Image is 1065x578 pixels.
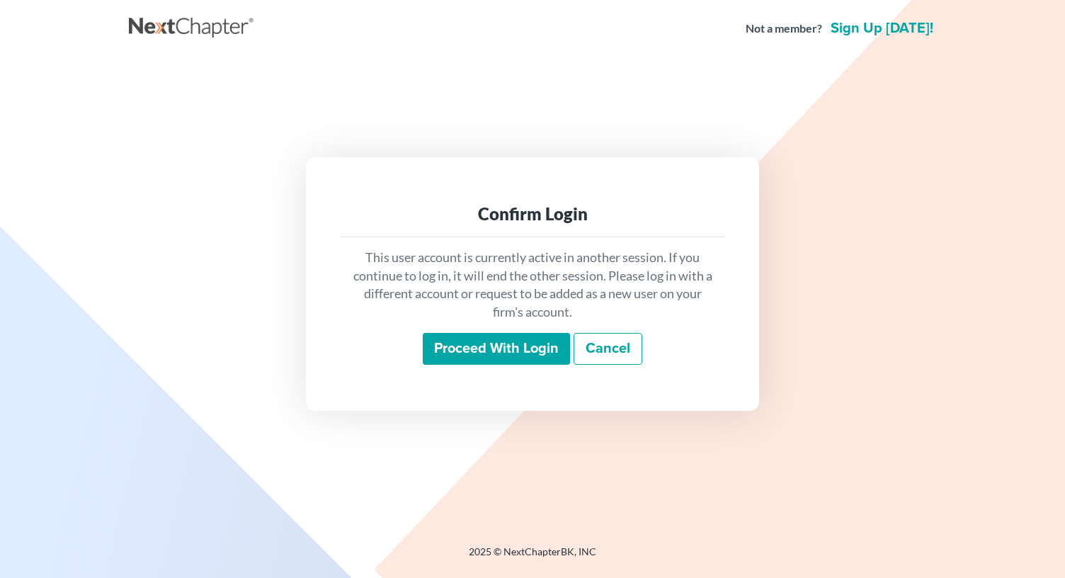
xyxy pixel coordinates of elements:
[351,203,714,225] div: Confirm Login
[423,333,570,365] input: Proceed with login
[351,249,714,322] p: This user account is currently active in another session. If you continue to log in, it will end ...
[574,333,642,365] a: Cancel
[746,21,822,37] strong: Not a member?
[828,21,936,35] a: Sign up [DATE]!
[129,545,936,570] div: 2025 © NextChapterBK, INC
